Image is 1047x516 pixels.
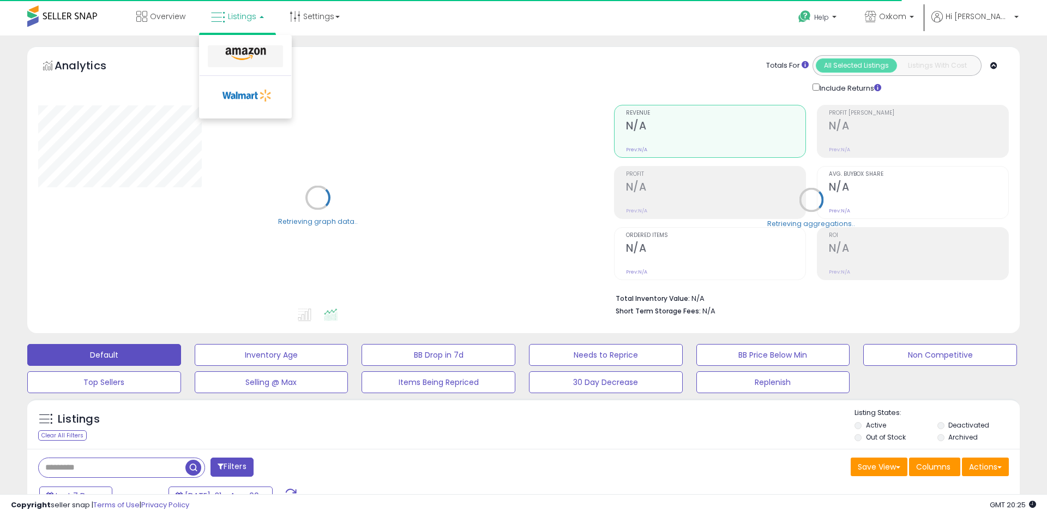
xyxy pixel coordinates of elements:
button: Needs to Reprice [529,344,683,366]
div: Totals For [766,61,809,71]
button: Items Being Repriced [362,371,515,393]
button: 30 Day Decrease [529,371,683,393]
a: Help [790,2,847,35]
i: Get Help [798,10,811,23]
strong: Copyright [11,500,51,510]
button: All Selected Listings [816,58,897,73]
span: Oxkom [879,11,906,22]
a: Hi [PERSON_NAME] [931,11,1019,35]
span: Listings [228,11,256,22]
button: Inventory Age [195,344,348,366]
span: Help [814,13,829,22]
div: Retrieving aggregations.. [767,218,855,228]
h5: Analytics [55,58,128,76]
span: Overview [150,11,185,22]
button: Non Competitive [863,344,1017,366]
button: Listings With Cost [896,58,978,73]
button: BB Drop in 7d [362,344,515,366]
button: Top Sellers [27,371,181,393]
div: Include Returns [804,81,894,94]
button: Selling @ Max [195,371,348,393]
div: seller snap | | [11,500,189,511]
button: Default [27,344,181,366]
button: BB Price Below Min [696,344,850,366]
span: Hi [PERSON_NAME] [946,11,1011,22]
button: Replenish [696,371,850,393]
div: Retrieving graph data.. [278,216,358,226]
